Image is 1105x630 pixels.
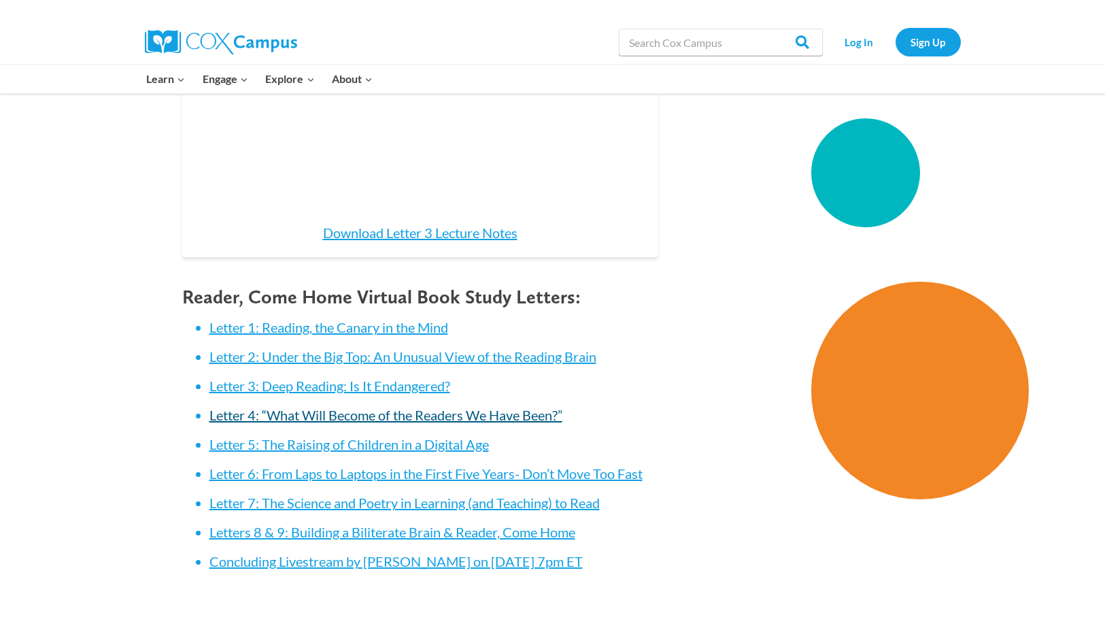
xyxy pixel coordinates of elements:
a: Log In [830,28,889,56]
a: Letter 1: Reading, the Canary in the Mind [209,319,448,335]
button: Child menu of About [323,65,381,93]
a: Letter 7: The Science and Poetry in Learning (and Teaching) to Read [209,495,600,511]
a: Download Letter 3 Lecture Notes [323,225,517,241]
a: Letter 4: “What Will Become of the Readers We Have Been?” [209,407,562,423]
img: Cox Campus [145,30,297,54]
a: Letter 6: From Laps to Laptops in the First Five Years- Don’t Move Too Fast [209,465,643,482]
a: Letters 8 & 9: Building a Biliterate Brain & Reader, Come Home [209,524,575,540]
a: Sign Up [896,28,961,56]
nav: Primary Navigation [138,65,381,93]
button: Child menu of Learn [138,65,194,93]
a: Letter 3: Deep Reading: Is It Endangered? [209,378,450,394]
a: Letter 2: Under the Big Top: An Unusual View of the Reading Brain [209,348,596,365]
nav: Secondary Navigation [830,28,961,56]
button: Child menu of Engage [194,65,257,93]
a: Concluding Livestream by [PERSON_NAME] on [DATE] 7pm ET [209,553,583,569]
a: Letter 5: The Raising of Children in a Digital Age [209,436,489,452]
input: Search Cox Campus [619,29,823,56]
h4: Reader, Come Home Virtual Book Study Letters: [182,286,658,309]
button: Child menu of Explore [257,65,324,93]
